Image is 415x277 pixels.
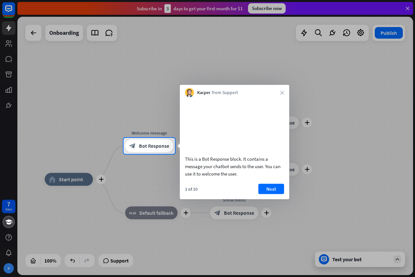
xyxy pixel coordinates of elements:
i: block_bot_response [129,143,136,149]
button: Next [258,184,284,194]
span: Bot Response [139,143,169,149]
div: 1 of 10 [185,186,198,192]
button: Open LiveChat chat widget [5,3,24,22]
i: close [280,91,284,95]
span: Kacper [197,90,210,96]
span: from Support [212,90,238,96]
div: This is a Bot Response block. It contains a message your chatbot sends to the user. You can use i... [185,155,284,177]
